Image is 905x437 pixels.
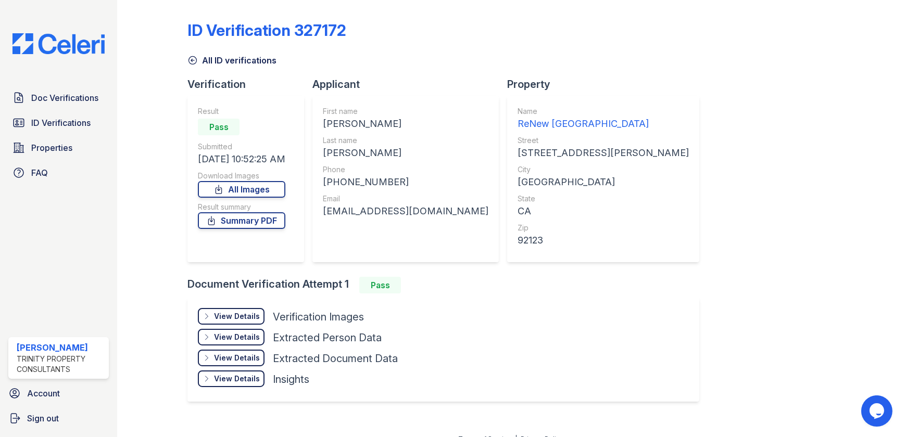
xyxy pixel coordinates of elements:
[214,374,260,384] div: View Details
[518,135,689,146] div: Street
[8,112,109,133] a: ID Verifications
[31,166,48,179] span: FAQ
[8,87,109,108] a: Doc Verifications
[31,142,72,154] span: Properties
[323,204,488,219] div: [EMAIL_ADDRESS][DOMAIN_NAME]
[31,117,91,129] span: ID Verifications
[187,77,312,92] div: Verification
[323,117,488,131] div: [PERSON_NAME]
[214,311,260,322] div: View Details
[518,117,689,131] div: ReNew [GEOGRAPHIC_DATA]
[518,106,689,131] a: Name ReNew [GEOGRAPHIC_DATA]
[518,233,689,248] div: 92123
[17,354,105,375] div: Trinity Property Consultants
[198,181,285,198] a: All Images
[323,106,488,117] div: First name
[198,106,285,117] div: Result
[323,164,488,175] div: Phone
[4,383,113,404] a: Account
[214,332,260,342] div: View Details
[27,387,60,400] span: Account
[8,137,109,158] a: Properties
[4,408,113,429] a: Sign out
[518,194,689,204] div: State
[323,175,488,189] div: [PHONE_NUMBER]
[187,54,276,67] a: All ID verifications
[518,106,689,117] div: Name
[518,204,689,219] div: CA
[323,194,488,204] div: Email
[27,412,59,425] span: Sign out
[312,77,507,92] div: Applicant
[518,164,689,175] div: City
[198,119,240,135] div: Pass
[187,277,708,293] div: Document Verification Attempt 1
[273,372,309,387] div: Insights
[323,135,488,146] div: Last name
[198,142,285,152] div: Submitted
[861,395,895,427] iframe: chat widget
[323,146,488,160] div: [PERSON_NAME]
[273,330,382,345] div: Extracted Person Data
[518,146,689,160] div: [STREET_ADDRESS][PERSON_NAME]
[214,353,260,363] div: View Details
[4,33,113,54] img: CE_Logo_Blue-a8612792a0a2168367f1c8372b55b34899dd931a85d93a1a3d3e32e68fde9ad4.png
[198,212,285,229] a: Summary PDF
[518,223,689,233] div: Zip
[17,341,105,354] div: [PERSON_NAME]
[198,171,285,181] div: Download Images
[273,351,398,366] div: Extracted Document Data
[187,21,346,40] div: ID Verification 327172
[31,92,98,104] span: Doc Verifications
[198,202,285,212] div: Result summary
[198,152,285,166] div: [DATE] 10:52:25 AM
[518,175,689,189] div: [GEOGRAPHIC_DATA]
[8,162,109,183] a: FAQ
[359,277,401,293] div: Pass
[507,77,708,92] div: Property
[273,310,364,324] div: Verification Images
